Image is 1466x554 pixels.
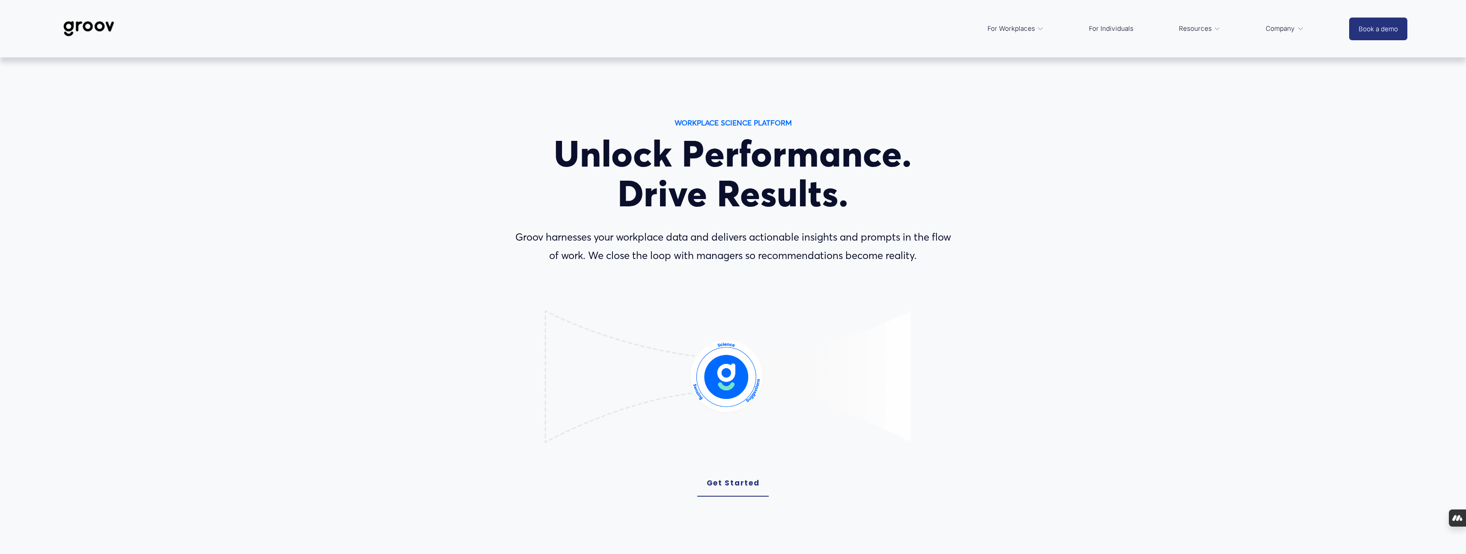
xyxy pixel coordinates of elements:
[59,15,119,43] img: Groov | Workplace Science Platform | Unlock Performance | Drive Results
[983,18,1048,39] a: folder dropdown
[1175,18,1225,39] a: folder dropdown
[1085,18,1138,39] a: For Individuals
[1349,18,1407,40] a: Book a demo
[509,228,957,265] p: Groov harnesses your workplace data and delivers actionable insights and prompts in the flow of w...
[1261,18,1308,39] a: folder dropdown
[509,134,957,214] h1: Unlock Performance. Drive Results.
[1179,23,1212,35] span: Resources
[675,118,792,127] strong: WORKPLACE SCIENCE PLATFORM
[697,470,769,497] a: Get Started
[987,23,1035,35] span: For Workplaces
[1266,23,1295,35] span: Company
